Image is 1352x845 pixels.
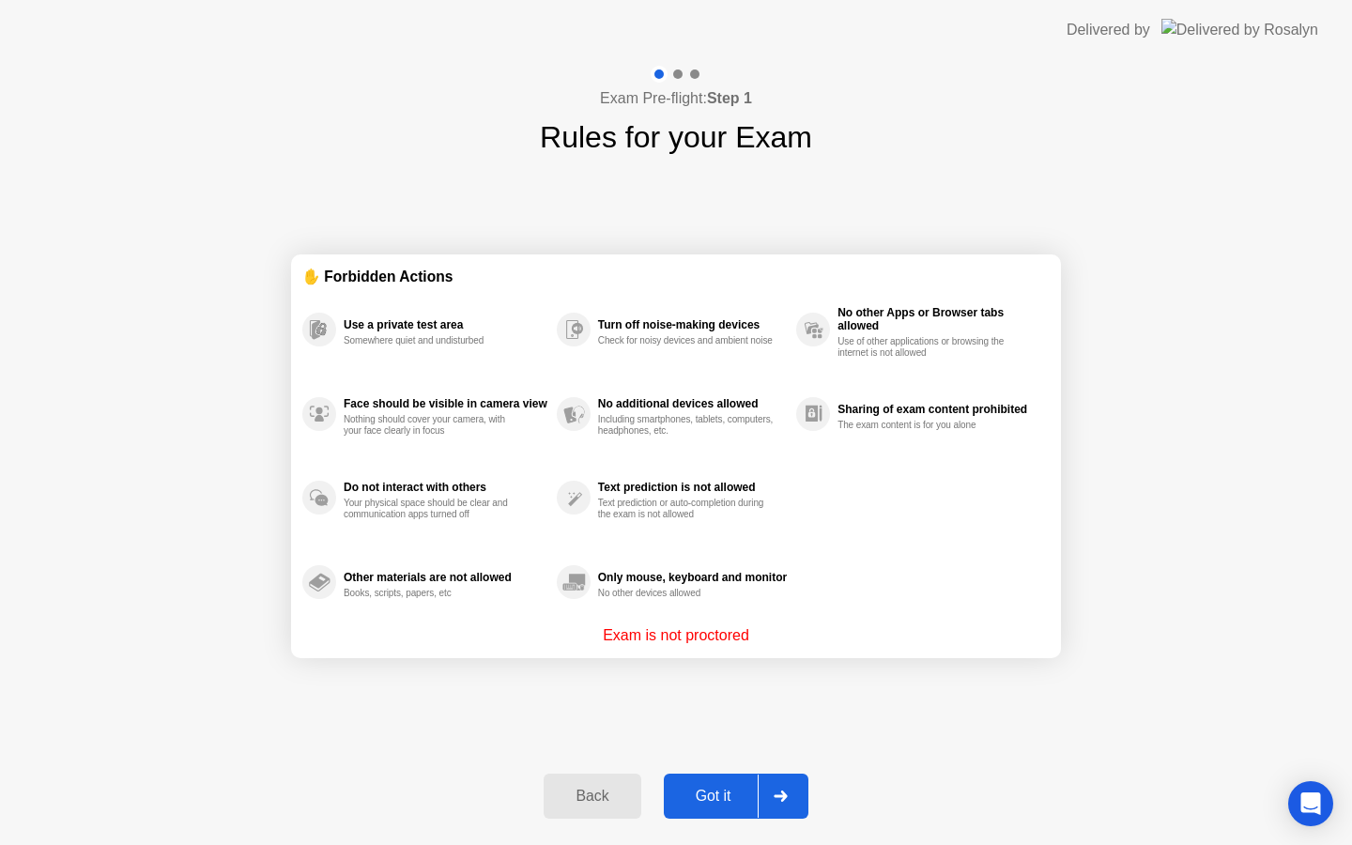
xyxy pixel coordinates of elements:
[1288,781,1333,826] div: Open Intercom Messenger
[598,318,787,331] div: Turn off noise-making devices
[669,788,758,805] div: Got it
[707,90,752,106] b: Step 1
[540,115,812,160] h1: Rules for your Exam
[598,414,776,437] div: Including smartphones, tablets, computers, headphones, etc.
[598,498,776,520] div: Text prediction or auto-completion during the exam is not allowed
[837,403,1040,416] div: Sharing of exam content prohibited
[837,420,1015,431] div: The exam content is for you alone
[598,588,776,599] div: No other devices allowed
[344,498,521,520] div: Your physical space should be clear and communication apps turned off
[1067,19,1150,41] div: Delivered by
[344,335,521,346] div: Somewhere quiet and undisturbed
[344,414,521,437] div: Nothing should cover your camera, with your face clearly in focus
[600,87,752,110] h4: Exam Pre-flight:
[302,266,1050,287] div: ✋ Forbidden Actions
[837,306,1040,332] div: No other Apps or Browser tabs allowed
[344,588,521,599] div: Books, scripts, papers, etc
[344,397,547,410] div: Face should be visible in camera view
[598,335,776,346] div: Check for noisy devices and ambient noise
[544,774,640,819] button: Back
[603,624,749,647] p: Exam is not proctored
[664,774,808,819] button: Got it
[1161,19,1318,40] img: Delivered by Rosalyn
[598,481,787,494] div: Text prediction is not allowed
[344,318,547,331] div: Use a private test area
[344,481,547,494] div: Do not interact with others
[344,571,547,584] div: Other materials are not allowed
[549,788,635,805] div: Back
[598,571,787,584] div: Only mouse, keyboard and monitor
[598,397,787,410] div: No additional devices allowed
[837,336,1015,359] div: Use of other applications or browsing the internet is not allowed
